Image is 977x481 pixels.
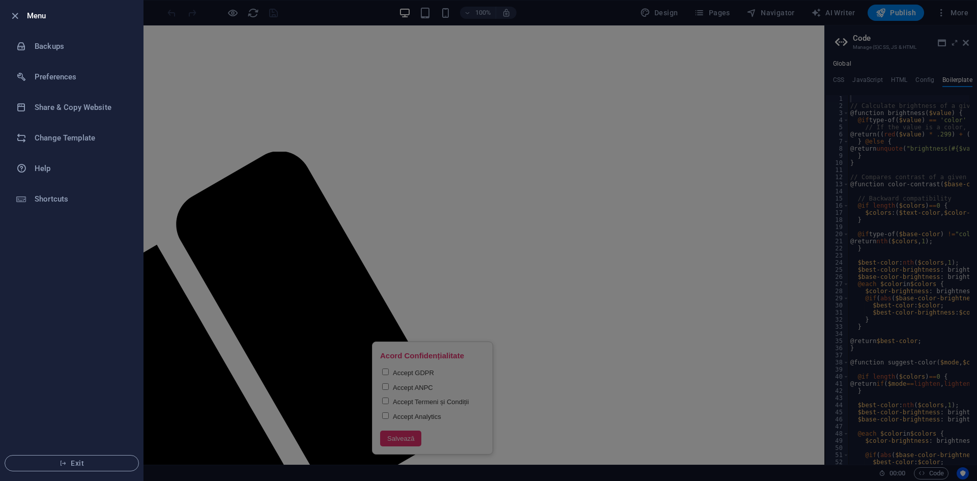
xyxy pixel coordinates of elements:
a: Help [1,153,143,184]
h6: Menu [27,10,135,22]
h6: Preferences [35,71,129,83]
h6: Backups [35,40,129,52]
h6: Help [35,162,129,175]
h6: Shortcuts [35,193,129,205]
span: Exit [13,459,130,467]
button: Exit [5,455,139,471]
h6: Change Template [35,132,129,144]
h6: Share & Copy Website [35,101,129,114]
